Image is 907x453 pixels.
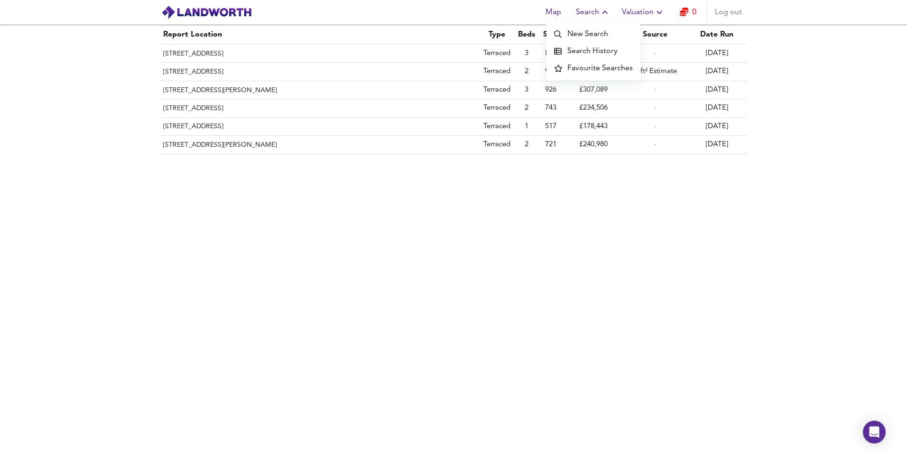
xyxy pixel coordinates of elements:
[563,136,624,154] td: £240,980
[483,29,510,40] div: Type
[563,81,624,99] td: £307,089
[711,3,746,22] button: Log out
[539,81,563,99] td: 926
[480,63,514,81] td: Terraced
[654,86,657,94] span: -
[654,104,657,112] span: -
[480,45,514,63] td: Terraced
[518,29,535,40] div: Beds
[654,50,657,57] span: -
[159,118,480,136] th: [STREET_ADDRESS]
[539,99,563,117] td: 743
[686,136,748,154] td: [DATE]
[542,6,565,19] span: Map
[654,123,657,130] span: -
[715,6,742,19] span: Log out
[546,26,640,43] a: New Search
[514,63,539,81] td: 2
[159,63,480,81] th: [STREET_ADDRESS]
[539,136,563,154] td: 721
[673,3,703,22] button: 0
[690,29,744,40] div: Date Run
[543,29,559,40] div: Sqft
[514,118,539,136] td: 1
[563,99,624,117] td: £234,506
[161,5,252,19] img: logo
[618,3,669,22] button: Valuation
[514,81,539,99] td: 3
[546,43,640,60] a: Search History
[686,118,748,136] td: [DATE]
[514,45,539,63] td: 3
[159,25,480,45] th: Report Location
[150,25,757,154] table: simple table
[159,136,480,154] th: [STREET_ADDRESS][PERSON_NAME]
[538,3,568,22] button: Map
[686,63,748,81] td: [DATE]
[680,6,696,19] a: 0
[654,141,657,148] span: -
[159,45,480,63] th: [STREET_ADDRESS]
[622,6,665,19] span: Valuation
[686,45,748,63] td: [DATE]
[514,136,539,154] td: 2
[563,118,624,136] td: £178,443
[480,81,514,99] td: Terraced
[686,99,748,117] td: [DATE]
[159,99,480,117] th: [STREET_ADDRESS]
[686,81,748,99] td: [DATE]
[546,60,640,77] a: Favourite Searches
[863,421,886,444] div: Open Intercom Messenger
[159,81,480,99] th: [STREET_ADDRESS][PERSON_NAME]
[480,136,514,154] td: Terraced
[539,118,563,136] td: 517
[514,99,539,117] td: 2
[624,63,686,81] td: £/ft² Estimate
[539,63,563,81] td: 915
[480,118,514,136] td: Terraced
[576,6,611,19] span: Search
[572,3,614,22] button: Search
[628,29,682,40] div: Source
[539,45,563,63] td: 840
[480,99,514,117] td: Terraced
